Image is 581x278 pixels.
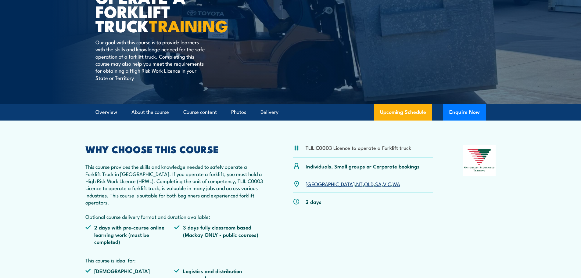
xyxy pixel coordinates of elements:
[375,180,382,187] a: SA
[95,104,117,120] a: Overview
[85,224,174,245] li: 2 days with pre-course online learning work (must be completed)
[443,104,486,121] button: Enquire Now
[231,104,246,120] a: Photos
[85,163,264,220] p: This course provides the skills and knowledge needed to safely operate a Forklift Truck in [GEOGR...
[183,104,217,120] a: Course content
[374,104,432,121] a: Upcoming Schedule
[356,180,363,187] a: NT
[260,104,278,120] a: Delivery
[306,163,420,170] p: Individuals, Small groups or Corporate bookings
[95,38,207,81] p: Our goal with this course is to provide learners with the skills and knowledge needed for the saf...
[149,13,228,38] strong: TRAINING
[383,180,391,187] a: VIC
[85,257,264,264] p: This course is ideal for:
[463,145,496,176] img: Nationally Recognised Training logo.
[306,144,411,151] li: TLILIC0003 Licence to operate a Forklift truck
[364,180,374,187] a: QLD
[306,180,355,187] a: [GEOGRAPHIC_DATA]
[306,198,321,205] p: 2 days
[306,180,400,187] p: , , , , ,
[393,180,400,187] a: WA
[174,224,263,245] li: 3 days fully classroom based (Mackay ONLY - public courses)
[85,145,264,153] h2: WHY CHOOSE THIS COURSE
[131,104,169,120] a: About the course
